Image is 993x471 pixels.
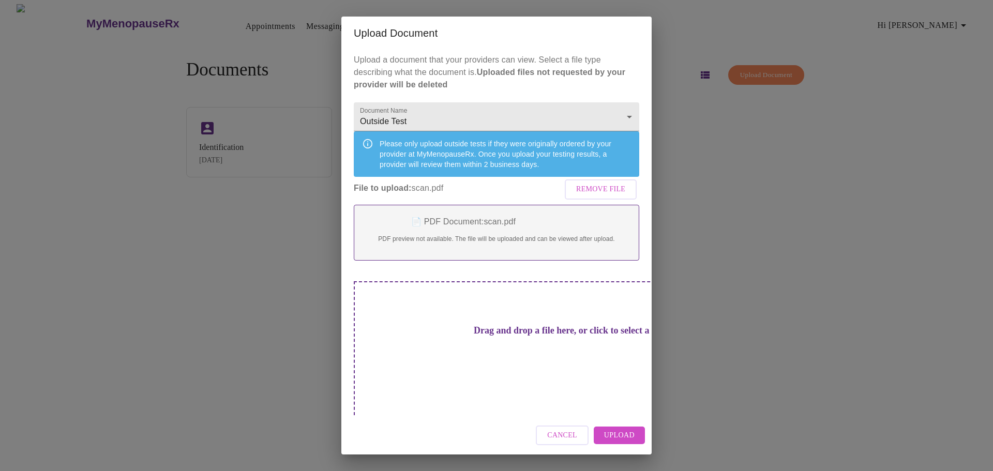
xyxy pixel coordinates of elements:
[354,68,625,89] strong: Uploaded files not requested by your provider will be deleted
[576,183,625,196] span: Remove File
[354,184,412,192] strong: File to upload:
[354,182,639,194] p: scan.pdf
[536,426,589,446] button: Cancel
[354,25,639,41] h2: Upload Document
[565,179,637,200] button: Remove File
[426,325,712,336] h3: Drag and drop a file here, or click to select a file
[594,427,645,445] button: Upload
[547,429,577,442] span: Cancel
[380,134,631,174] div: Please only upload outside tests if they were originally ordered by your provider at MyMenopauseR...
[365,216,628,228] p: 📄 PDF Document: scan.pdf
[365,234,628,244] p: PDF preview not available. The file will be uploaded and can be viewed after upload.
[354,54,639,91] p: Upload a document that your providers can view. Select a file type describing what the document is.
[604,429,635,442] span: Upload
[354,102,639,131] div: Outside Test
